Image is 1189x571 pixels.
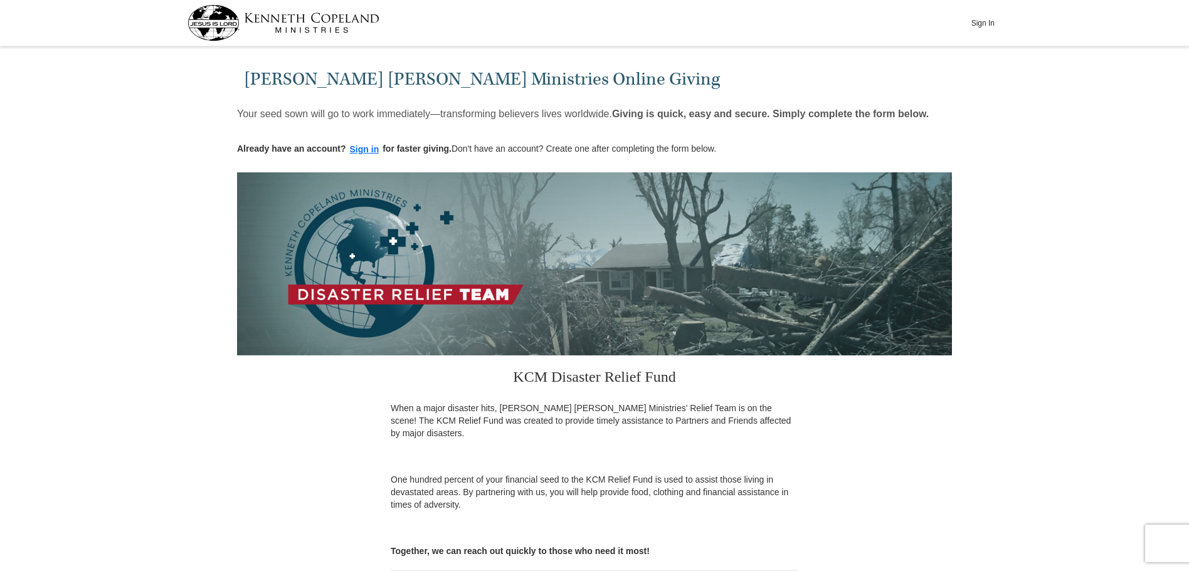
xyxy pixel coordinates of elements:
button: Sign in [346,142,383,157]
p: One hundred percent of your financial seed to the KCM Relief Fund is used to assist those living ... [391,473,798,511]
p: Don't have an account? Create one after completing the form below. [237,142,716,157]
img: kcm-header-logo.svg [188,5,379,41]
h1: [PERSON_NAME] [PERSON_NAME] Ministries Online Giving [244,69,946,90]
h3: KCM Disaster Relief Fund [391,355,798,402]
strong: Giving is quick, easy and secure. Simply complete the form below. [612,108,929,119]
strong: Already have an account? for faster giving. [237,144,452,154]
button: Sign In [964,13,1001,33]
b: Together, we can reach out quickly to those who need it most! [391,546,650,556]
p: When a major disaster hits, [PERSON_NAME] [PERSON_NAME] Ministries' Relief Team is on the scene! ... [391,402,798,439]
p: Your seed sown will go to work immediately—transforming believers lives worldwide. [237,108,929,120]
